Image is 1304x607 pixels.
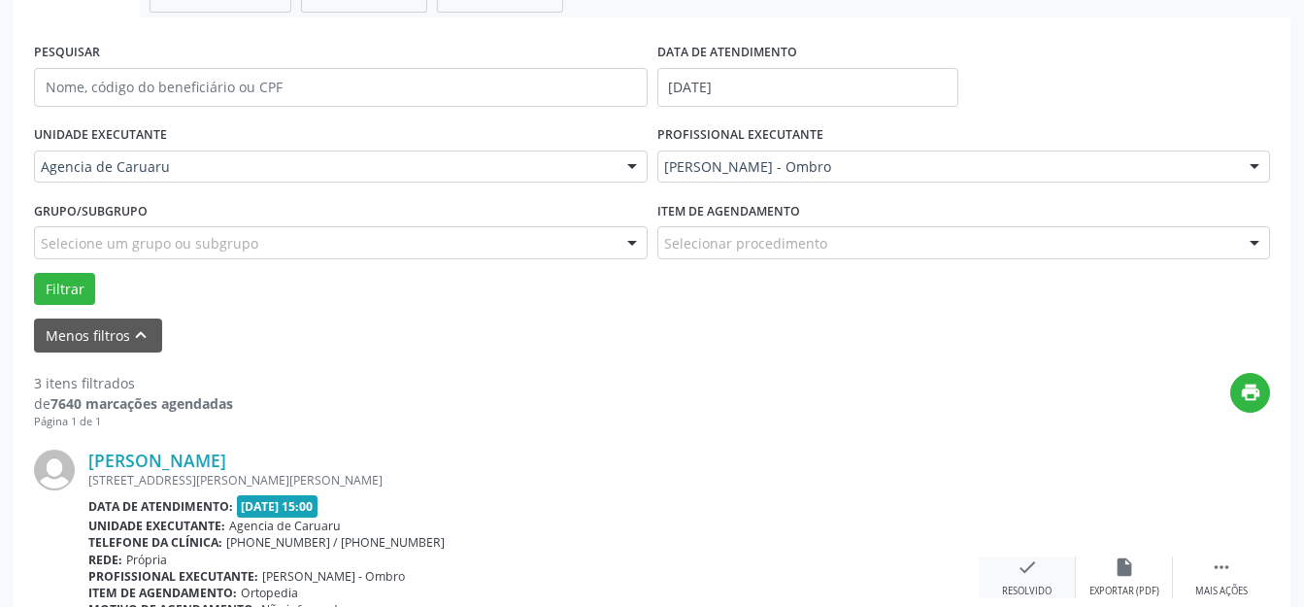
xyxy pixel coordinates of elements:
[226,534,445,551] span: [PHONE_NUMBER] / [PHONE_NUMBER]
[1089,585,1159,598] div: Exportar (PDF)
[664,157,1231,177] span: [PERSON_NAME] - Ombro
[88,450,226,471] a: [PERSON_NAME]
[41,233,258,253] span: Selecione um grupo ou subgrupo
[88,585,237,601] b: Item de agendamento:
[1195,585,1248,598] div: Mais ações
[34,68,648,107] input: Nome, código do beneficiário ou CPF
[657,196,800,226] label: Item de agendamento
[241,585,298,601] span: Ortopedia
[130,324,151,346] i: keyboard_arrow_up
[1002,585,1052,598] div: Resolvido
[34,273,95,306] button: Filtrar
[34,196,148,226] label: Grupo/Subgrupo
[34,450,75,490] img: img
[34,120,167,151] label: UNIDADE EXECUTANTE
[229,518,341,534] span: Agencia de Caruaru
[1230,373,1270,413] button: print
[50,394,233,413] strong: 7640 marcações agendadas
[34,38,100,68] label: PESQUISAR
[34,414,233,430] div: Página 1 de 1
[1211,556,1232,578] i: 
[88,534,222,551] b: Telefone da clínica:
[1240,382,1261,403] i: print
[88,568,258,585] b: Profissional executante:
[657,120,823,151] label: PROFISSIONAL EXECUTANTE
[237,495,318,518] span: [DATE] 15:00
[657,38,797,68] label: DATA DE ATENDIMENTO
[34,319,162,353] button: Menos filtroskeyboard_arrow_up
[262,568,405,585] span: [PERSON_NAME] - Ombro
[41,157,608,177] span: Agencia de Caruaru
[88,552,122,568] b: Rede:
[34,393,233,414] div: de
[88,498,233,515] b: Data de atendimento:
[664,233,827,253] span: Selecionar procedimento
[126,552,167,568] span: Própria
[1017,556,1038,578] i: check
[88,518,225,534] b: Unidade executante:
[1114,556,1135,578] i: insert_drive_file
[657,68,959,107] input: Selecione um intervalo
[88,472,979,489] div: [STREET_ADDRESS][PERSON_NAME][PERSON_NAME]
[34,373,233,393] div: 3 itens filtrados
